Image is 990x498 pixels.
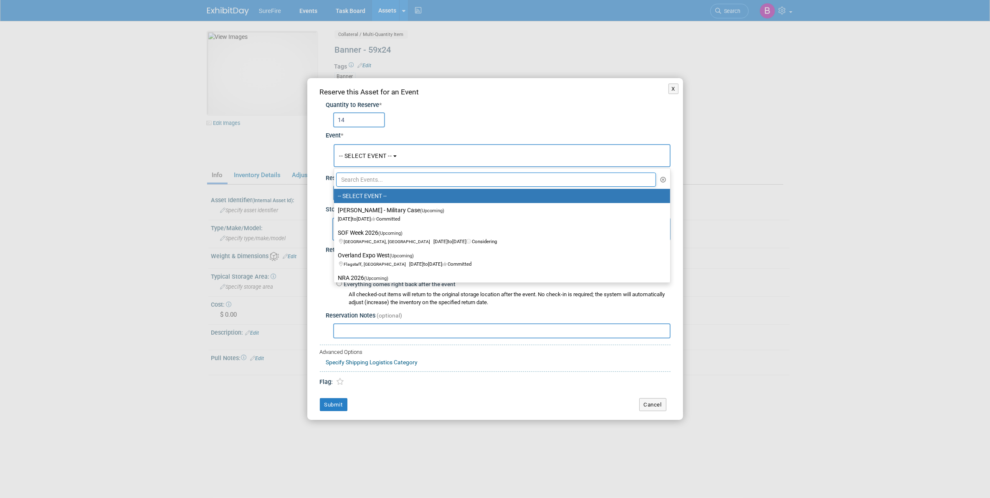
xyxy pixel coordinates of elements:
span: Flag: [320,379,333,386]
label: Everything comes right back after the event [342,280,456,289]
button: Submit [320,398,347,412]
span: -- SELECT EVENT -- [339,152,392,159]
span: (Upcoming) [390,253,414,259]
span: (Upcoming) [379,231,403,236]
div: All checked-out items will return to the original storage location after the event. No check-in i... [349,291,671,307]
span: to [352,216,357,222]
span: (Upcoming) [365,276,389,281]
input: Reservation Date [333,185,390,201]
div: Advanced Options [320,348,671,356]
label: -- SELECT EVENT -- [338,191,662,201]
span: to [424,261,428,267]
label: Overland Expo West [338,250,662,269]
div: Reservation Date [326,169,671,183]
button: Warehouse[GEOGRAPHIC_DATA], [GEOGRAPHIC_DATA] [332,218,671,241]
label: [PERSON_NAME] - Military Case [338,205,662,224]
div: Quantity to Reserve [326,101,671,110]
span: Reserve this Asset for an Event [320,88,419,96]
label: SOF Week 2026 [338,227,662,246]
div: Event [326,127,671,140]
button: Cancel [639,398,666,412]
div: Return to Storage / Check-in [326,241,671,255]
span: Reservation Notes [326,312,376,319]
span: (optional) [377,312,403,319]
label: NRA 2026 [338,272,662,292]
button: -- SELECT EVENT -- [334,144,671,167]
span: Flagstaff, [GEOGRAPHIC_DATA] [344,262,410,267]
span: (Upcoming) [420,208,445,213]
span: to [448,239,453,244]
input: Search Events... [336,173,656,187]
button: X [668,84,679,94]
span: [GEOGRAPHIC_DATA], [GEOGRAPHIC_DATA] [344,239,434,244]
div: Storage Location [326,201,671,214]
a: Specify Shipping Logistics Category [326,359,418,366]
